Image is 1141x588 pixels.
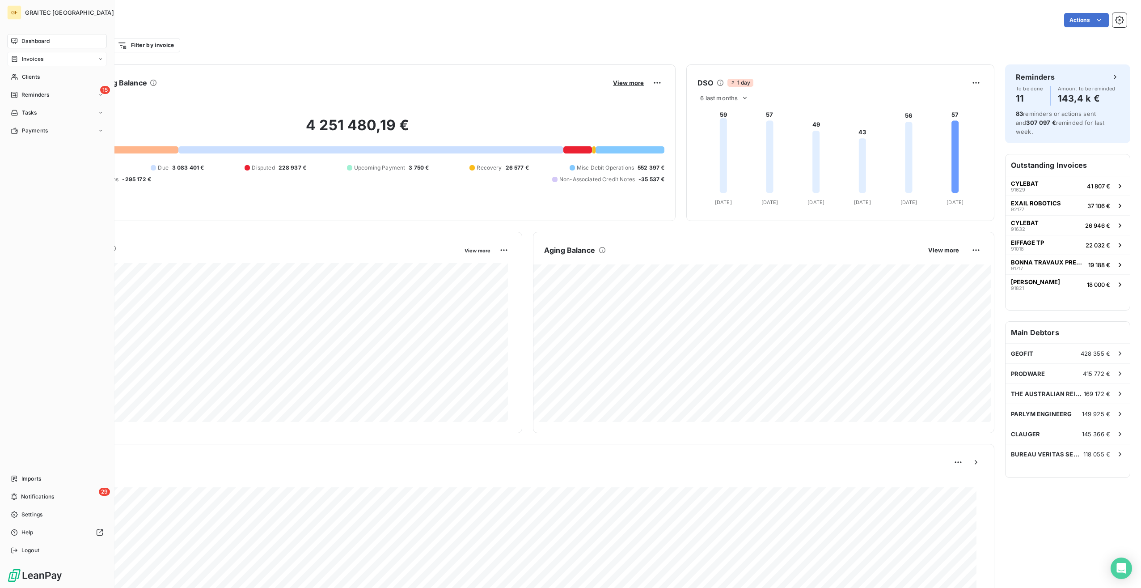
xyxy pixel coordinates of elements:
button: CYLEBAT9163226 946 € [1006,215,1130,235]
span: THE AUSTRALIAN REINFORCING COMPANY [1011,390,1084,397]
span: Reminders [21,91,49,99]
span: 91632 [1011,226,1025,232]
div: GF [7,5,21,20]
span: Disputed [252,164,275,172]
button: Filter by invoice [112,38,180,52]
button: View more [610,79,647,87]
span: 6 last months [700,94,738,102]
span: Settings [21,511,42,519]
span: 91629 [1011,187,1025,192]
h6: DSO [697,77,713,88]
h2: 4 251 480,19 € [51,116,664,143]
span: 83 [1016,110,1023,117]
span: Payments [22,127,48,135]
h4: 143,4 k € [1058,91,1116,106]
h4: 11 [1016,91,1043,106]
span: 15 [100,86,110,94]
span: reminders or actions sent and reminded for last week. [1016,110,1104,135]
button: BONNA TRAVAUX PRESSION9171719 188 € [1006,255,1130,274]
button: Actions [1064,13,1109,27]
tspan: [DATE] [761,199,778,205]
span: BUREAU VERITAS SERVICES [GEOGRAPHIC_DATA] [1011,451,1083,458]
span: CYLEBAT [1011,219,1039,226]
img: Logo LeanPay [7,568,63,583]
button: View more [462,246,493,254]
span: View more [465,247,490,254]
span: EIFFAGE TP [1011,239,1044,246]
span: 92177 [1011,207,1024,212]
span: To be done [1016,86,1043,91]
button: CYLEBAT9162941 807 € [1006,176,1130,196]
span: CYLEBAT [1011,180,1039,187]
span: Logout [21,546,39,554]
tspan: [DATE] [947,199,964,205]
a: Help [7,525,107,540]
span: Monthly Revenue [51,254,458,263]
h6: Outstanding Invoices [1006,154,1130,176]
tspan: [DATE] [808,199,825,205]
span: BONNA TRAVAUX PRESSION [1011,259,1085,266]
span: EXAIL ROBOTICS [1011,200,1061,207]
span: 1 day [727,79,753,87]
span: -35 537 € [638,175,664,183]
tspan: [DATE] [900,199,917,205]
span: Invoices [22,55,43,63]
span: Misc Debit Operations [577,164,634,172]
button: EIFFAGE TP9101822 032 € [1006,235,1130,255]
h6: Reminders [1016,72,1055,82]
h6: Main Debtors [1006,322,1130,343]
div: Open Intercom Messenger [1111,558,1132,579]
span: 3 083 401 € [172,164,204,172]
span: 19 188 € [1088,261,1110,268]
span: -295 172 € [122,175,151,183]
span: View more [928,247,959,254]
span: 26 946 € [1085,222,1110,229]
span: 118 055 € [1083,451,1110,458]
span: 18 000 € [1087,281,1110,288]
span: 91018 [1011,246,1024,251]
span: Notifications [21,493,54,501]
span: Amount to be reminded [1058,86,1116,91]
span: CLAUGER [1011,430,1040,438]
span: Recovery [477,164,502,172]
button: View more [925,246,962,254]
span: Tasks [22,109,37,117]
button: [PERSON_NAME]9182118 000 € [1006,274,1130,294]
span: 22 032 € [1086,242,1110,249]
span: 415 772 € [1083,370,1110,377]
span: Due [158,164,168,172]
span: PARLYM ENGINEERG [1011,410,1072,418]
span: Imports [21,475,41,483]
span: Dashboard [21,37,50,45]
span: 3 750 € [409,164,429,172]
span: 41 807 € [1087,183,1110,190]
span: Clients [22,73,40,81]
button: EXAIL ROBOTICS9217737 106 € [1006,196,1130,215]
tspan: [DATE] [715,199,732,205]
span: View more [613,79,644,86]
span: 37 106 € [1087,202,1110,209]
tspan: [DATE] [854,199,871,205]
span: [PERSON_NAME] [1011,278,1060,285]
span: Help [21,528,34,537]
span: 552 397 € [638,164,664,172]
span: GRAITEC [GEOGRAPHIC_DATA] [25,9,114,16]
span: PRODWARE [1011,370,1045,377]
span: 428 355 € [1081,350,1110,357]
h6: Aging Balance [544,245,595,256]
span: 307 097 € [1026,119,1056,126]
span: 91821 [1011,285,1024,291]
span: 145 366 € [1082,430,1110,438]
span: Upcoming Payment [354,164,405,172]
span: 149 925 € [1082,410,1110,418]
span: 169 172 € [1084,390,1110,397]
span: 91717 [1011,266,1023,271]
span: 29 [99,488,110,496]
span: Non-Associated Credit Notes [559,175,635,183]
span: 228 937 € [279,164,306,172]
span: 26 577 € [506,164,529,172]
span: GEOFIT [1011,350,1033,357]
